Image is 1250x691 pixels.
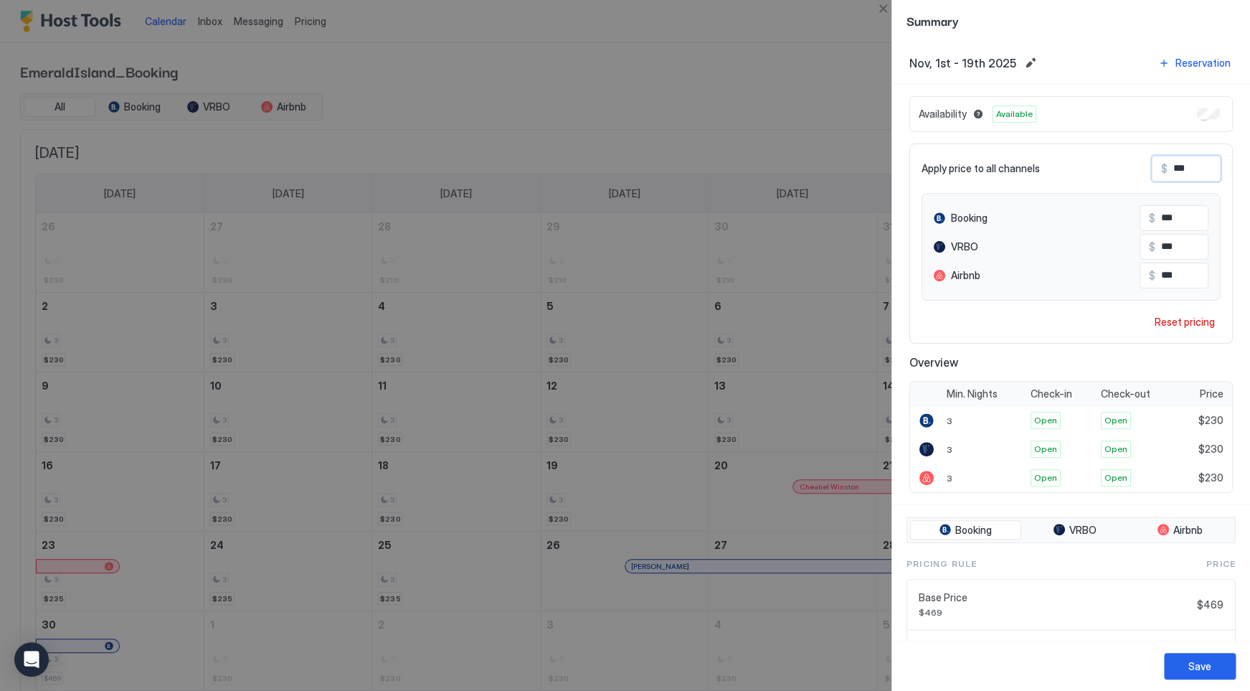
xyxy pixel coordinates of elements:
button: Reset pricing [1149,312,1221,332]
span: Summary [906,11,1236,29]
span: Open [1034,471,1057,484]
div: Save [1188,659,1211,674]
button: Airbnb [1128,520,1232,540]
span: Open [1104,471,1127,484]
span: Base Price [919,591,1191,604]
span: Booking [955,524,992,537]
span: Min. Nights [947,387,998,400]
span: Pricing Rule [906,558,977,570]
span: Overview [909,355,1233,370]
span: Available [996,108,1033,121]
span: Check-out [1101,387,1150,400]
button: Save [1164,653,1236,680]
span: Open [1034,414,1057,427]
span: Open [1034,443,1057,456]
span: Nov, 1st - 19th 2025 [909,56,1016,70]
span: 3 [947,415,952,426]
span: $ [1149,240,1155,253]
span: $ [1149,212,1155,225]
span: Airbnb [1173,524,1203,537]
div: Open Intercom Messenger [14,642,49,677]
span: $ [1161,162,1168,175]
div: Reservation [1175,55,1231,70]
button: Blocked dates override all pricing rules and remain unavailable until manually unblocked [970,105,987,123]
span: Open [1104,414,1127,427]
button: Reservation [1156,53,1233,72]
div: tab-group [906,517,1236,544]
span: Check-in [1031,387,1072,400]
span: Apply price to all channels [922,162,1040,175]
span: 3 [947,444,952,455]
span: $230 [1198,471,1223,484]
span: $230 [1198,414,1223,427]
div: Reset pricing [1155,314,1215,329]
span: Airbnb [951,269,980,282]
button: Edit date range [1022,55,1039,72]
span: Price [1206,558,1236,570]
span: $230 [1198,443,1223,456]
span: $469 [1197,598,1223,611]
span: VRBO [951,240,978,253]
span: 3 [947,473,952,484]
span: Booking [951,212,988,225]
span: VRBO [1069,524,1097,537]
span: Availability [919,108,967,121]
button: Booking [910,520,1021,540]
span: $469 [919,607,1191,618]
span: Open [1104,443,1127,456]
button: VRBO [1024,520,1126,540]
span: Price [1200,387,1223,400]
span: $ [1149,269,1155,282]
